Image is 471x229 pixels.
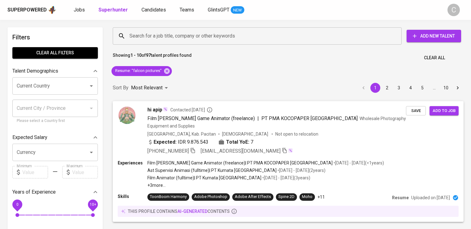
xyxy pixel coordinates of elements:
[12,134,47,141] p: Expected Salary
[128,208,230,214] p: this profile contains contents
[118,160,147,166] p: Experiences
[407,30,461,42] button: Add New Talent
[333,160,384,166] p: • [DATE] - [DATE] ( <1 years )
[288,148,293,153] img: magic_wand.svg
[48,5,56,15] img: app logo
[111,68,165,74] span: Resume : "falcon pictures"
[421,52,447,64] button: Clear All
[147,106,162,114] span: hi apip
[424,54,445,62] span: Clear All
[12,67,58,75] p: Talent Demographics
[12,47,98,59] button: Clear All filters
[74,7,85,13] span: Jobs
[433,107,456,115] span: Add to job
[7,7,47,14] div: Superpowered
[453,83,463,93] button: Go to next page
[22,166,48,178] input: Value
[147,182,384,188] p: +3 more ...
[89,202,96,207] span: 10+
[430,106,459,116] button: Add to job
[154,138,177,146] b: Expected:
[98,7,128,13] b: Superhunter
[147,175,261,181] p: Film Animator (fulltime) | PT Kumata [GEOGRAPHIC_DATA]
[170,107,213,113] span: Contacted [DATE]
[208,6,244,14] a: GlintsGPT NEW
[207,107,213,113] svg: By Batam recruiter
[180,6,195,14] a: Teams
[275,131,318,137] p: Not open to relocation
[131,82,170,94] div: Most Relevant
[370,83,380,93] button: page 1
[113,52,192,64] p: Showing of talent profiles found
[98,6,129,14] a: Superhunter
[147,138,208,146] div: IDR 9.876.543
[130,53,142,58] b: 1 - 10
[163,107,168,112] img: magic_wand.svg
[302,194,312,200] div: Moho
[12,188,56,196] p: Years of Experience
[257,115,259,122] span: |
[412,32,456,40] span: Add New Talent
[147,148,189,154] span: [PHONE_NUMBER]
[17,49,93,57] span: Clear All filters
[358,83,464,93] nav: pagination navigation
[12,131,98,144] div: Expected Salary
[382,83,392,93] button: Go to page 2
[7,5,56,15] a: Superpoweredapp logo
[87,82,96,90] button: Open
[222,131,269,137] span: [DEMOGRAPHIC_DATA]
[277,167,325,173] p: • [DATE] - [DATE] ( 2 years )
[261,175,310,181] p: • [DATE] - [DATE] ( 3 years )
[118,193,147,200] p: Skills
[118,106,136,125] img: 1c8025c95de64c1dd529a3eb00b2f986.jpg
[74,6,86,14] a: Jobs
[147,115,255,121] span: Film [PERSON_NAME] Game Animator (freelance)
[406,83,416,93] button: Go to page 4
[146,53,151,58] b: 97
[429,85,439,91] div: …
[406,106,426,116] button: Save
[180,7,194,13] span: Teams
[150,194,187,200] div: ToonBoom Harmony
[113,84,129,92] p: Sort By
[177,209,207,214] span: AI-generated
[317,194,325,200] p: +11
[447,4,460,16] div: C
[394,83,404,93] button: Go to page 3
[201,148,281,154] span: [EMAIL_ADDRESS][DOMAIN_NAME]
[231,7,244,13] span: NEW
[142,7,166,13] span: Candidates
[72,166,98,178] input: Value
[441,83,451,93] button: Go to page 10
[417,83,427,93] button: Go to page 5
[226,138,249,146] b: Total YoE:
[235,194,271,200] div: Adobe After Effects
[411,195,450,201] p: Uploaded on [DATE]
[12,32,98,42] h6: Filters
[147,160,333,166] p: Film [PERSON_NAME] Game Animator (freelance) | PT PMA KOCOPAPER [GEOGRAPHIC_DATA]
[392,195,409,201] p: Resume
[147,116,406,128] span: Wholesale Photography Equipment and Supplies
[16,202,18,207] span: 0
[111,66,172,76] div: Resume: "falcon pictures"
[278,194,294,200] div: Spine 2D
[113,101,464,222] a: hi apipContacted [DATE]Film [PERSON_NAME] Game Animator (freelance)|PT PMA KOCOPAPER [GEOGRAPHIC_...
[147,167,277,173] p: Ast Supervisi Animasi (fulltime) | PT Kumata [GEOGRAPHIC_DATA]
[12,186,98,198] div: Years of Experience
[409,107,423,115] span: Save
[142,6,167,14] a: Candidates
[261,115,358,121] span: PT PMA KOCOPAPER [GEOGRAPHIC_DATA]
[17,118,94,124] p: Please select a Country first
[251,138,253,146] span: 7
[147,131,216,137] div: [GEOGRAPHIC_DATA], Kab. Pacitan
[12,65,98,77] div: Talent Demographics
[208,7,229,13] span: GlintsGPT
[87,148,96,157] button: Open
[194,194,227,200] div: Adobe Photoshop
[131,84,163,92] p: Most Relevant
